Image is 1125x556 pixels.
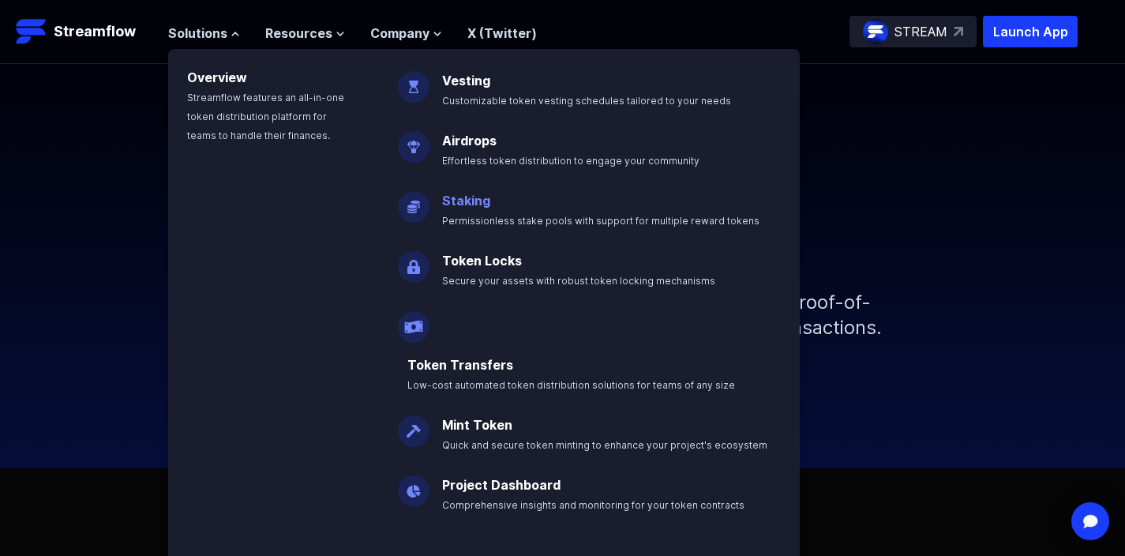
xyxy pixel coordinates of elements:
a: Project Dashboard [442,477,561,493]
img: Token Locks [398,239,429,283]
a: Token Transfers [407,357,513,373]
button: Launch App [983,16,1078,47]
a: Overview [187,69,247,85]
img: Streamflow Logo [16,16,47,47]
img: streamflow-logo-circle.png [863,19,888,44]
span: Low-cost automated token distribution solutions for teams of any size [407,379,735,391]
button: Solutions [168,24,240,43]
img: Airdrops [398,118,429,163]
span: Streamflow features an all-in-one token distribution platform for teams to handle their finances. [187,92,344,141]
a: X (Twitter) [467,25,537,41]
img: Staking [398,178,429,223]
a: Airdrops [442,133,497,148]
a: Vesting [442,73,490,88]
img: Project Dashboard [398,463,429,507]
span: Comprehensive insights and monitoring for your token contracts [442,499,744,511]
img: top-right-arrow.svg [954,27,963,36]
img: Vesting [398,58,429,103]
span: Quick and secure token minting to enhance your project's ecosystem [442,439,767,451]
img: Mint Token [398,403,429,447]
button: Resources [265,24,345,43]
button: Company [370,24,442,43]
span: Effortless token distribution to engage your community [442,155,699,167]
a: Streamflow [16,16,152,47]
a: Mint Token [442,417,512,433]
span: Resources [265,24,332,43]
img: Payroll [398,299,429,343]
span: Solutions [168,24,227,43]
div: Open Intercom Messenger [1071,502,1109,540]
span: Permissionless stake pools with support for multiple reward tokens [442,215,759,227]
span: Secure your assets with robust token locking mechanisms [442,275,715,287]
p: STREAM [894,22,947,41]
p: Streamflow [54,21,136,43]
a: STREAM [849,16,977,47]
span: Company [370,24,429,43]
a: Token Locks [442,253,522,269]
span: Customizable token vesting schedules tailored to your needs [442,95,731,107]
a: Staking [442,193,490,208]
